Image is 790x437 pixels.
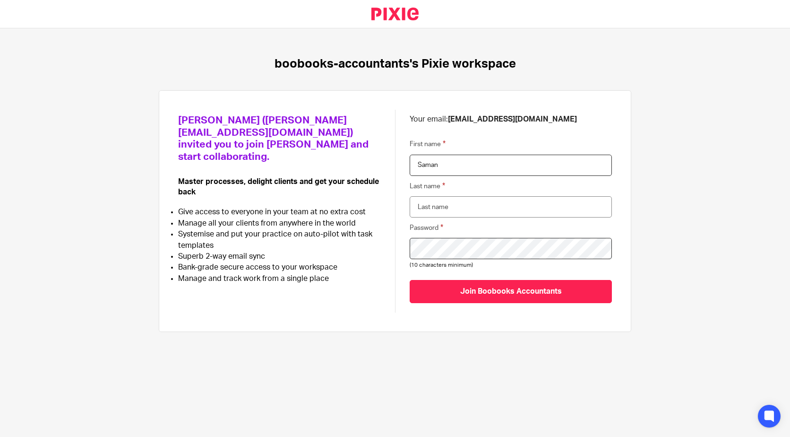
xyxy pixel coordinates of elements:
li: Systemise and put your practice on auto-pilot with task templates [178,229,381,251]
input: Last name [410,196,612,218]
li: Superb 2-way email sync [178,251,381,262]
b: [EMAIL_ADDRESS][DOMAIN_NAME] [448,115,577,123]
h1: boobooks-accountants's Pixie workspace [275,57,516,71]
p: Your email: [410,114,612,124]
li: Bank-grade secure access to your workspace [178,262,381,273]
label: Password [410,222,443,233]
label: Last name [410,181,445,192]
li: Manage and track work from a single place [178,273,381,284]
input: Join Boobooks Accountants [410,280,612,303]
label: First name [410,139,446,149]
span: [PERSON_NAME] ([PERSON_NAME][EMAIL_ADDRESS][DOMAIN_NAME]) invited you to join [PERSON_NAME] and s... [178,115,369,162]
span: (10 characters minimum) [410,262,473,268]
li: Give access to everyone in your team at no extra cost [178,207,381,218]
input: First name [410,155,612,176]
li: Manage all your clients from anywhere in the world [178,218,381,229]
p: Master processes, delight clients and get your schedule back [178,177,381,197]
